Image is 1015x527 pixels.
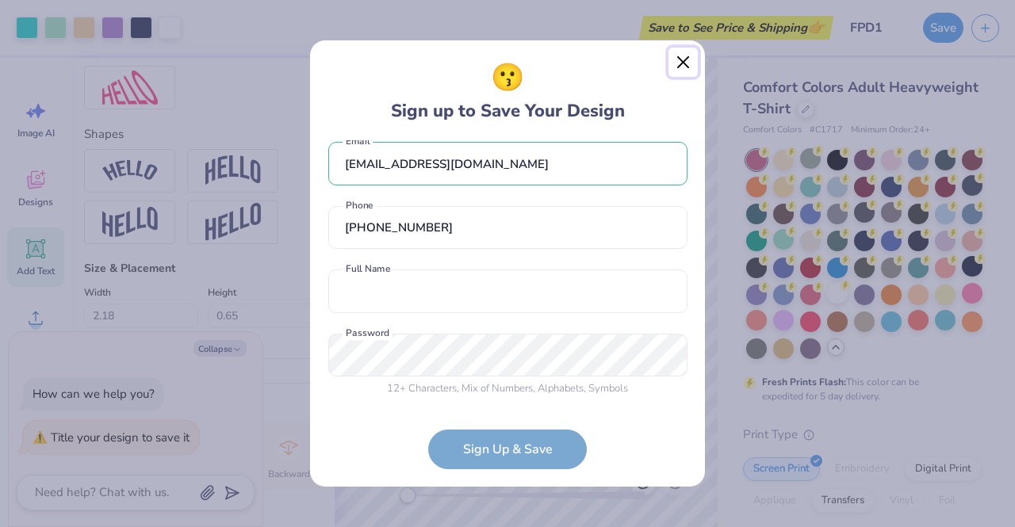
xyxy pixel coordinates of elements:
[391,58,625,124] div: Sign up to Save Your Design
[328,381,688,397] div: , Mix of , ,
[668,48,699,78] button: Close
[588,381,628,395] span: Symbols
[538,381,584,395] span: Alphabets
[492,381,533,395] span: Numbers
[387,381,457,395] span: 12 + Characters
[491,58,524,98] span: 😗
